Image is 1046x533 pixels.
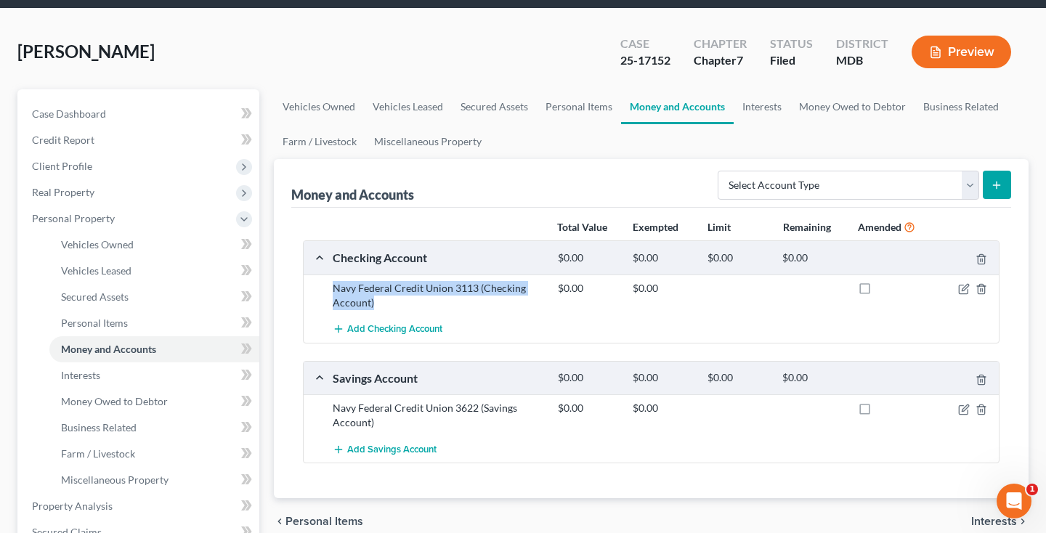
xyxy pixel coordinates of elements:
[364,89,452,124] a: Vehicles Leased
[770,36,813,52] div: Status
[32,500,113,512] span: Property Analysis
[32,186,94,198] span: Real Property
[551,401,625,415] div: $0.00
[20,493,259,519] a: Property Analysis
[61,473,169,486] span: Miscellaneous Property
[49,258,259,284] a: Vehicles Leased
[274,516,363,527] button: chevron_left Personal Items
[620,52,670,69] div: 25-17152
[836,36,888,52] div: District
[452,89,537,124] a: Secured Assets
[49,388,259,415] a: Money Owed to Debtor
[551,251,625,265] div: $0.00
[971,516,1029,527] button: Interests chevron_right
[1026,484,1038,495] span: 1
[61,317,128,329] span: Personal Items
[291,186,414,203] div: Money and Accounts
[694,52,747,69] div: Chapter
[325,370,551,386] div: Savings Account
[625,281,700,296] div: $0.00
[49,415,259,441] a: Business Related
[49,362,259,388] a: Interests
[325,250,551,265] div: Checking Account
[1017,516,1029,527] i: chevron_right
[32,107,106,120] span: Case Dashboard
[32,160,92,172] span: Client Profile
[912,36,1011,68] button: Preview
[32,212,115,224] span: Personal Property
[700,251,775,265] div: $0.00
[333,436,437,463] button: Add Savings Account
[997,484,1031,518] iframe: Intercom live chat
[61,343,156,355] span: Money and Accounts
[49,284,259,310] a: Secured Assets
[61,395,168,407] span: Money Owed to Debtor
[625,251,700,265] div: $0.00
[625,401,700,415] div: $0.00
[694,36,747,52] div: Chapter
[734,89,790,124] a: Interests
[61,447,135,460] span: Farm / Livestock
[737,53,743,67] span: 7
[325,401,551,430] div: Navy Federal Credit Union 3622 (Savings Account)
[770,52,813,69] div: Filed
[915,89,1008,124] a: Business Related
[836,52,888,69] div: MDB
[551,371,625,385] div: $0.00
[347,324,442,335] span: Add Checking Account
[20,101,259,127] a: Case Dashboard
[971,516,1017,527] span: Interests
[20,127,259,153] a: Credit Report
[49,310,259,336] a: Personal Items
[633,221,678,233] strong: Exempted
[620,36,670,52] div: Case
[274,124,365,159] a: Farm / Livestock
[49,336,259,362] a: Money and Accounts
[61,290,129,303] span: Secured Assets
[49,467,259,493] a: Miscellaneous Property
[700,371,775,385] div: $0.00
[285,516,363,527] span: Personal Items
[775,371,850,385] div: $0.00
[49,441,259,467] a: Farm / Livestock
[625,371,700,385] div: $0.00
[708,221,731,233] strong: Limit
[61,421,137,434] span: Business Related
[365,124,490,159] a: Miscellaneous Property
[32,134,94,146] span: Credit Report
[325,281,551,310] div: Navy Federal Credit Union 3113 (Checking Account)
[347,444,437,455] span: Add Savings Account
[274,516,285,527] i: chevron_left
[621,89,734,124] a: Money and Accounts
[61,369,100,381] span: Interests
[537,89,621,124] a: Personal Items
[790,89,915,124] a: Money Owed to Debtor
[551,281,625,296] div: $0.00
[783,221,831,233] strong: Remaining
[49,232,259,258] a: Vehicles Owned
[17,41,155,62] span: [PERSON_NAME]
[775,251,850,265] div: $0.00
[274,89,364,124] a: Vehicles Owned
[61,238,134,251] span: Vehicles Owned
[557,221,607,233] strong: Total Value
[333,316,442,343] button: Add Checking Account
[61,264,131,277] span: Vehicles Leased
[858,221,901,233] strong: Amended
